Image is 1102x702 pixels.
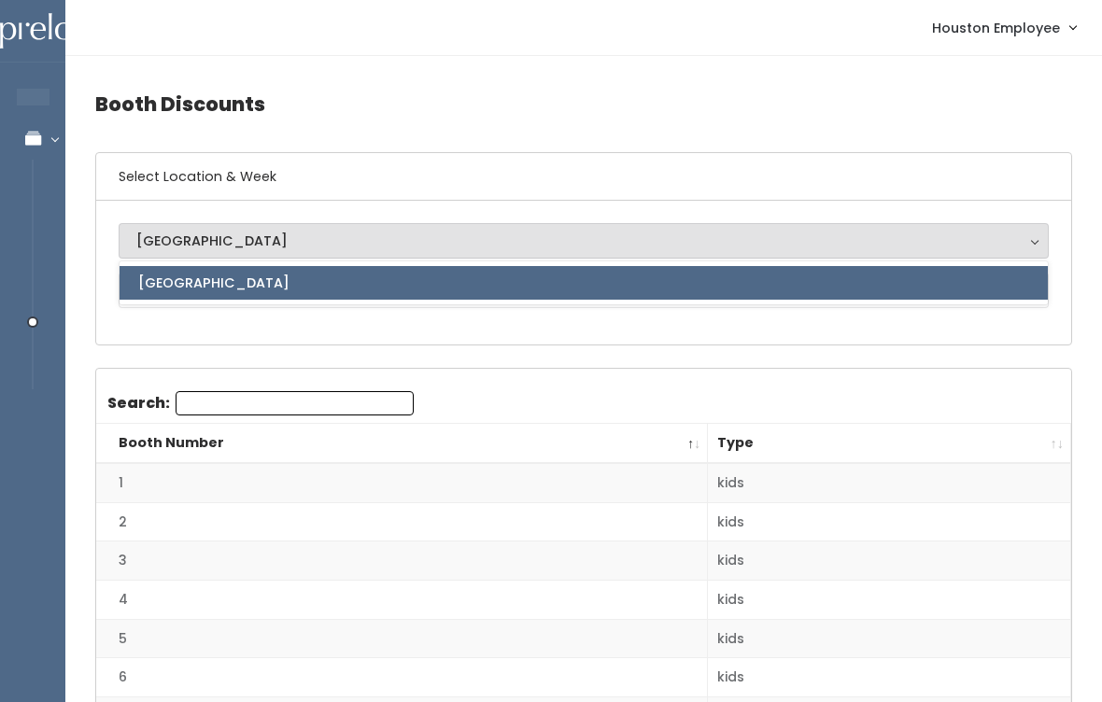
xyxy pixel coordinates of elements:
[136,231,1031,251] div: [GEOGRAPHIC_DATA]
[708,619,1071,658] td: kids
[107,391,414,415] label: Search:
[96,153,1071,201] h6: Select Location & Week
[708,541,1071,581] td: kids
[708,658,1071,697] td: kids
[96,658,708,697] td: 6
[119,223,1049,259] button: [GEOGRAPHIC_DATA]
[95,78,1072,130] h4: Booth Discounts
[932,18,1060,38] span: Houston Employee
[913,7,1095,48] a: Houston Employee
[96,619,708,658] td: 5
[138,273,290,293] span: [GEOGRAPHIC_DATA]
[96,502,708,541] td: 2
[708,502,1071,541] td: kids
[96,581,708,620] td: 4
[176,391,414,415] input: Search:
[708,424,1071,464] th: Type: activate to sort column ascending
[708,463,1071,502] td: kids
[708,581,1071,620] td: kids
[96,424,708,464] th: Booth Number: activate to sort column descending
[96,541,708,581] td: 3
[96,463,708,502] td: 1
